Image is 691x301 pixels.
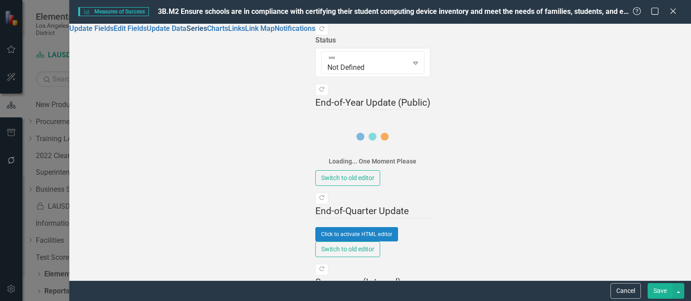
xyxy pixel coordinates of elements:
a: Charts [207,24,228,33]
legend: Successes (Internal) [315,275,430,289]
label: Status [315,35,336,46]
img: Not Defined [327,53,336,62]
a: Update Fields [69,24,114,33]
a: Series [187,24,207,33]
button: Click to activate HTML editor [315,227,398,241]
a: Edit Fields [114,24,147,33]
span: Measures of Success [78,7,149,16]
a: Links [228,24,245,33]
button: Switch to old editor [315,170,380,186]
button: Cancel [610,283,641,299]
a: Update Data [147,24,187,33]
legend: End-of-Year Update (Public) [315,96,430,110]
legend: End-of-Quarter Update [315,204,430,218]
a: Link Map [245,24,275,33]
button: Switch to old editor [315,241,380,257]
a: Notifications [275,24,315,33]
button: Save [648,283,673,299]
div: Loading... One Moment Please [329,157,416,166]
